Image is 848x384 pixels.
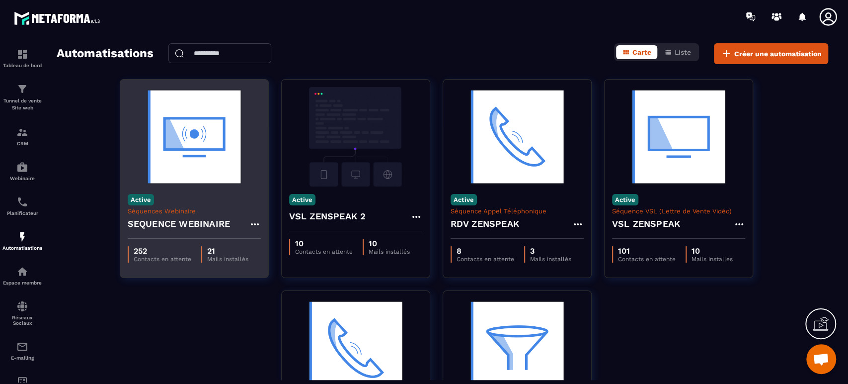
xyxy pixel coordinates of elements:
p: 10 [692,246,733,256]
div: Ouvrir le chat [806,344,836,374]
p: Contacts en attente [618,256,676,263]
a: formationformationCRM [2,119,42,154]
p: Planificateur [2,210,42,216]
a: formationformationTunnel de vente Site web [2,76,42,119]
p: CRM [2,141,42,146]
p: 21 [207,246,248,256]
p: E-mailing [2,355,42,361]
p: Webinaire [2,176,42,181]
p: Automatisations [2,245,42,251]
img: formation [16,48,28,60]
img: scheduler [16,196,28,208]
img: automation-background [128,87,261,187]
p: Active [451,194,477,205]
h2: Automatisations [57,43,154,64]
h4: RDV ZENSPEAK [451,217,519,231]
p: Mails installés [692,256,733,263]
p: Active [612,194,638,205]
a: automationsautomationsEspace membre [2,258,42,293]
h4: SEQUENCE WEBINAIRE [128,217,231,231]
img: automations [16,231,28,243]
img: formation [16,126,28,138]
a: automationsautomationsAutomatisations [2,223,42,258]
p: Mails installés [369,248,410,255]
img: logo [14,9,103,27]
img: automation-background [289,87,422,187]
p: Contacts en attente [457,256,514,263]
button: Liste [658,45,697,59]
img: formation [16,83,28,95]
a: schedulerschedulerPlanificateur [2,189,42,223]
span: Liste [675,48,691,56]
img: automation-background [451,87,584,187]
span: Carte [632,48,651,56]
p: Active [289,194,315,205]
img: automation-background [612,87,745,187]
p: Séquence Appel Téléphonique [451,207,584,215]
p: 10 [295,239,353,248]
a: automationsautomationsWebinaire [2,154,42,189]
p: Séquence VSL (Lettre de Vente Vidéo) [612,207,745,215]
p: 10 [369,239,410,248]
img: automations [16,266,28,278]
p: Mails installés [530,256,571,263]
h4: VSL ZENSPEAK 2 [289,209,366,223]
p: Contacts en attente [134,256,191,263]
button: Carte [616,45,657,59]
p: Tunnel de vente Site web [2,97,42,111]
a: emailemailE-mailing [2,333,42,368]
span: Créer une automatisation [734,49,822,59]
img: automations [16,161,28,173]
p: 101 [618,246,676,256]
p: 252 [134,246,191,256]
img: email [16,341,28,353]
h4: VSL ZENSPEAK [612,217,680,231]
p: Contacts en attente [295,248,353,255]
p: Tableau de bord [2,63,42,68]
p: Espace membre [2,280,42,286]
p: 8 [457,246,514,256]
a: social-networksocial-networkRéseaux Sociaux [2,293,42,333]
p: Réseaux Sociaux [2,315,42,326]
a: formationformationTableau de bord [2,41,42,76]
p: Mails installés [207,256,248,263]
button: Créer une automatisation [714,43,828,64]
p: 3 [530,246,571,256]
p: Active [128,194,154,205]
img: social-network [16,300,28,312]
p: Séquences Webinaire [128,207,261,215]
